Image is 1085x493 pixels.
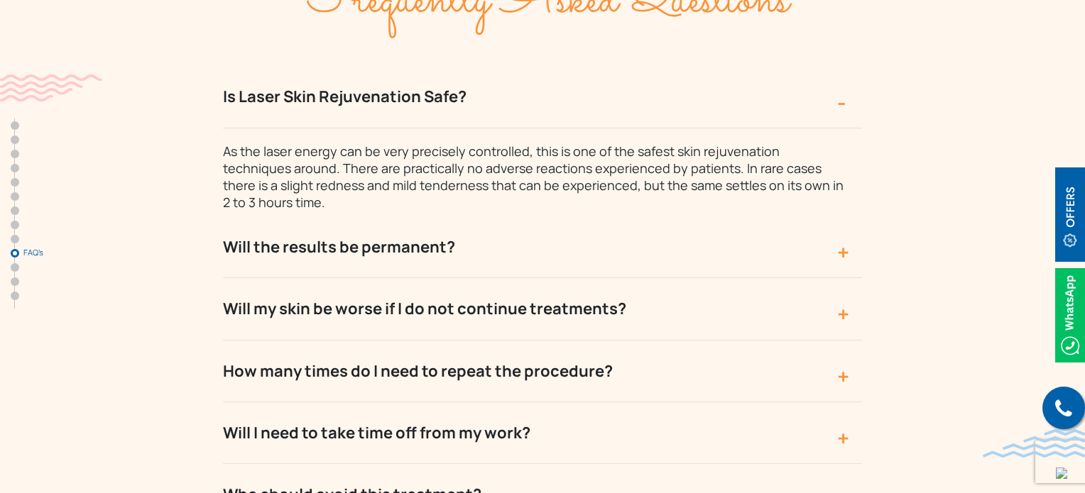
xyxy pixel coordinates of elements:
img: offerBt [1055,167,1085,262]
img: bluewave [983,429,1085,458]
img: up-blue-arrow.svg [1056,467,1067,479]
button: Will I need to take time off from my work? [223,402,862,464]
button: Is Laser Skin Rejuvenation Safe? [223,66,862,128]
a: Whatsappicon [1055,306,1085,321]
button: Will my skin be worse if I do not continue treatments? [223,278,862,340]
span: FAQ’s [23,248,94,257]
a: FAQ’s [11,249,19,257]
img: Whatsappicon [1055,268,1085,362]
span: As the laser energy can be very precisely controlled, this is one of the safest skin rejuvenation... [223,143,844,211]
button: How many times do I need to repeat the procedure? [223,340,862,402]
button: Will the results be permanent? [223,216,862,278]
